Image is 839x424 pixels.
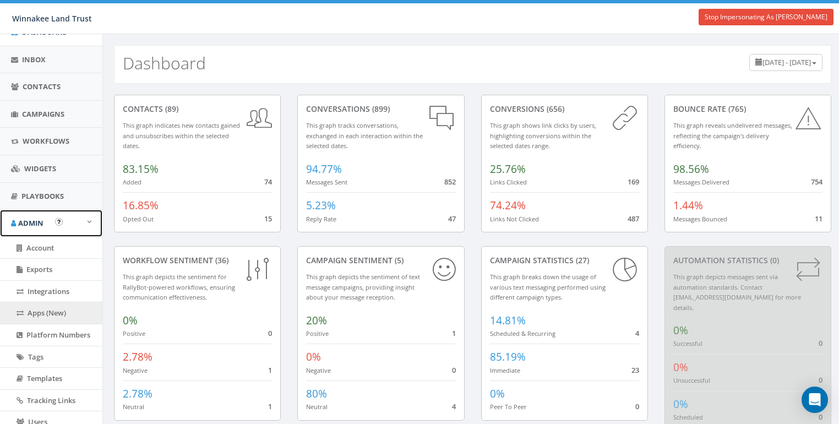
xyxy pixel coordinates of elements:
span: Workflows [23,136,69,146]
span: 47 [448,214,456,224]
span: 0% [673,397,688,411]
span: Templates [27,373,62,383]
span: (27) [574,255,589,265]
span: 1 [452,328,456,338]
small: Messages Bounced [673,215,727,223]
span: 1 [268,365,272,375]
span: (899) [370,104,390,114]
div: Bounce Rate [673,104,822,115]
small: Scheduled [673,413,703,421]
span: 2.78% [123,350,152,364]
span: (89) [163,104,178,114]
span: 487 [628,214,639,224]
span: 85.19% [490,350,526,364]
span: Tags [28,352,43,362]
span: 25.76% [490,162,526,176]
span: 5.23% [306,198,336,213]
span: Campaigns [22,109,64,119]
span: 20% [306,313,327,328]
div: Automation Statistics [673,255,822,266]
small: Reply Rate [306,215,336,223]
span: 169 [628,177,639,187]
span: 74.24% [490,198,526,213]
div: conversations [306,104,455,115]
span: 0 [819,375,822,385]
small: Immediate [490,366,520,374]
span: Tracking Links [27,395,75,405]
small: This graph tracks conversations, exchanged in each interaction within the selected dates. [306,121,423,150]
small: Positive [306,329,329,338]
span: 0 [819,412,822,422]
span: 4 [635,328,639,338]
small: Peer To Peer [490,403,527,411]
span: 94.77% [306,162,342,176]
span: 1 [268,401,272,411]
div: conversions [490,104,639,115]
small: This graph reveals undelivered messages, reflecting the campaign's delivery efficiency. [673,121,792,150]
small: This graph indicates new contacts gained and unsubscribes within the selected dates. [123,121,240,150]
span: 0 [268,328,272,338]
div: Campaign Sentiment [306,255,455,266]
small: Links Clicked [490,178,527,186]
span: 15 [264,214,272,224]
span: 0% [490,387,505,401]
a: Stop Impersonating As [PERSON_NAME] [699,9,833,25]
h2: Dashboard [123,54,206,72]
div: contacts [123,104,272,115]
small: Scheduled & Recurring [490,329,555,338]
span: 0 [819,338,822,348]
span: 80% [306,387,327,401]
span: Winnakee Land Trust [12,13,92,24]
span: 14.81% [490,313,526,328]
small: Neutral [306,403,328,411]
span: 2.78% [123,387,152,401]
small: This graph depicts the sentiment of text message campaigns, providing insight about your message ... [306,273,420,301]
span: 98.56% [673,162,709,176]
div: Campaign Statistics [490,255,639,266]
span: 16.85% [123,198,159,213]
span: (656) [544,104,564,114]
span: 0% [306,350,321,364]
span: 0 [452,365,456,375]
small: This graph depicts the sentiment for RallyBot-powered workflows, ensuring communication effective... [123,273,235,301]
span: 852 [444,177,456,187]
span: 83.15% [123,162,159,176]
small: This graph breaks down the usage of various text messaging performed using different campaign types. [490,273,606,301]
span: Admin [18,218,43,228]
span: (0) [768,255,779,265]
div: Workflow Sentiment [123,255,272,266]
span: Integrations [28,286,69,296]
span: 0% [673,360,688,374]
small: Opted Out [123,215,154,223]
span: [DATE] - [DATE] [762,57,811,67]
span: 74 [264,177,272,187]
span: 1.44% [673,198,703,213]
small: Messages Delivered [673,178,729,186]
small: Links Not Clicked [490,215,539,223]
small: Successful [673,339,702,347]
small: Unsuccessful [673,376,710,384]
small: Positive [123,329,145,338]
span: Exports [26,264,52,274]
small: Negative [123,366,148,374]
small: Negative [306,366,331,374]
span: (5) [393,255,404,265]
span: Playbooks [21,191,64,201]
span: 4 [452,401,456,411]
button: Open In-App Guide [55,218,63,226]
span: Account [26,243,54,253]
span: Apps (New) [28,308,66,318]
div: Open Intercom Messenger [802,387,828,413]
span: 0 [635,401,639,411]
small: This graph depicts messages sent via automation standards. Contact [EMAIL_ADDRESS][DOMAIN_NAME] f... [673,273,801,312]
span: Contacts [23,81,61,91]
small: This graph shows link clicks by users, highlighting conversions within the selected dates range. [490,121,596,150]
span: 754 [811,177,822,187]
span: (36) [213,255,228,265]
span: 23 [631,365,639,375]
small: Messages Sent [306,178,347,186]
span: 0% [123,313,138,328]
small: Neutral [123,403,144,411]
span: Platform Numbers [26,330,90,340]
span: 0% [673,323,688,338]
